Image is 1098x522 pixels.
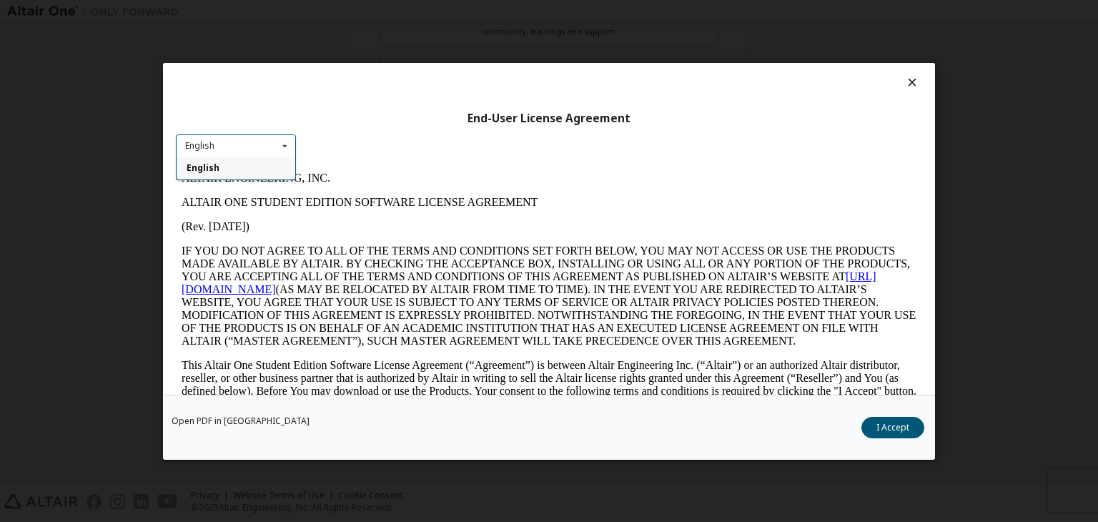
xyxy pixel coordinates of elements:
[176,111,922,125] div: End-User License Agreement
[6,79,741,182] p: IF YOU DO NOT AGREE TO ALL OF THE TERMS AND CONDITIONS SET FORTH BELOW, YOU MAY NOT ACCESS OR USE...
[6,6,741,19] p: ALTAIR ENGINEERING, INC.
[861,417,924,438] button: I Accept
[6,30,741,43] p: ALTAIR ONE STUDENT EDITION SOFTWARE LICENSE AGREEMENT
[6,54,741,67] p: (Rev. [DATE])
[6,193,741,245] p: This Altair One Student Edition Software License Agreement (“Agreement”) is between Altair Engine...
[185,142,214,150] div: English
[172,417,310,425] a: Open PDF in [GEOGRAPHIC_DATA]
[6,104,701,129] a: [URL][DOMAIN_NAME]
[187,162,219,174] span: English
